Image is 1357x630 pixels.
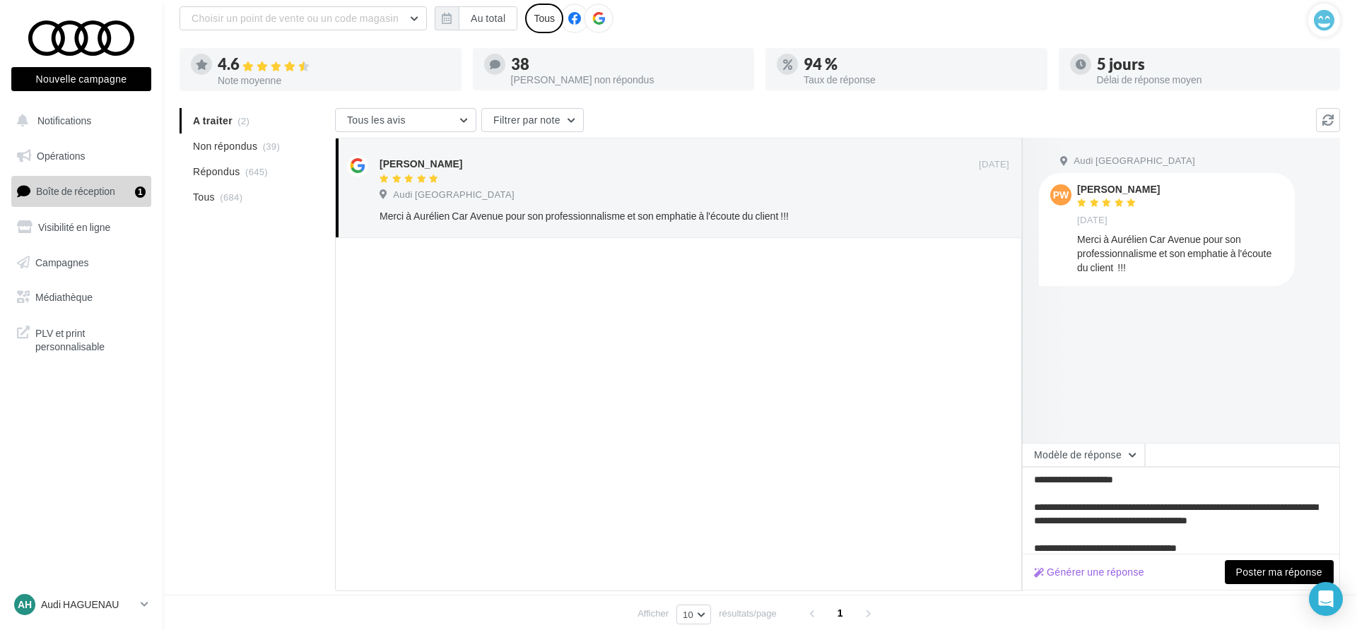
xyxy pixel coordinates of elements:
button: Au total [435,6,517,30]
span: Afficher [638,607,669,620]
button: Modèle de réponse [1022,443,1145,467]
button: Poster ma réponse [1225,560,1334,584]
div: Taux de réponse [804,75,1036,85]
button: Au total [459,6,517,30]
div: [PERSON_NAME] [380,157,462,171]
span: Audi [GEOGRAPHIC_DATA] [1074,155,1195,167]
a: PLV et print personnalisable [8,318,154,359]
span: (684) [220,191,242,203]
div: 5 jours [1097,57,1329,72]
span: AH [18,598,32,612]
a: Boîte de réception1 [8,176,154,206]
span: Notifications [37,114,91,126]
span: Campagnes [35,256,89,268]
div: Open Intercom Messenger [1309,582,1343,616]
a: Visibilité en ligne [8,213,154,242]
div: 94 % [804,57,1036,72]
button: Générer une réponse [1028,564,1150,581]
span: pw [1053,188,1069,202]
span: [DATE] [1077,214,1108,227]
button: Notifications [8,106,148,136]
span: (645) [245,166,268,177]
button: Nouvelle campagne [11,67,151,91]
div: 38 [511,57,744,72]
div: [PERSON_NAME] non répondus [511,75,744,85]
span: Médiathèque [35,291,93,303]
span: Répondus [193,165,240,179]
div: Merci à Aurélien Car Avenue pour son professionnalisme et son emphatie à l'écoute du client !!! [1077,232,1283,275]
span: résultats/page [719,607,777,620]
a: Opérations [8,141,154,171]
button: Filtrer par note [481,108,584,132]
span: [DATE] [979,158,1009,171]
div: Merci à Aurélien Car Avenue pour son professionnalisme et son emphatie à l'écoute du client !!! [380,209,917,223]
a: Campagnes [8,248,154,278]
span: Tous [193,190,215,204]
span: Choisir un point de vente ou un code magasin [192,12,399,24]
span: 10 [683,609,693,620]
span: (39) [263,141,280,152]
span: PLV et print personnalisable [35,323,146,354]
button: Choisir un point de vente ou un code magasin [180,6,427,30]
div: Note moyenne [218,76,450,85]
span: Opérations [37,150,85,162]
div: Délai de réponse moyen [1097,75,1329,85]
span: Visibilité en ligne [38,221,110,233]
div: 4.6 [218,57,450,73]
a: AH Audi HAGUENAU [11,591,151,618]
div: Tous [525,4,563,33]
a: Médiathèque [8,283,154,312]
span: 1 [829,602,852,624]
button: Tous les avis [335,108,476,132]
p: Audi HAGUENAU [41,598,135,612]
span: Non répondus [193,139,257,153]
button: 10 [676,605,711,624]
span: Audi [GEOGRAPHIC_DATA] [393,189,515,201]
span: Boîte de réception [36,185,115,197]
span: Tous les avis [347,114,406,126]
div: 1 [135,186,146,198]
div: [PERSON_NAME] [1077,184,1160,194]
